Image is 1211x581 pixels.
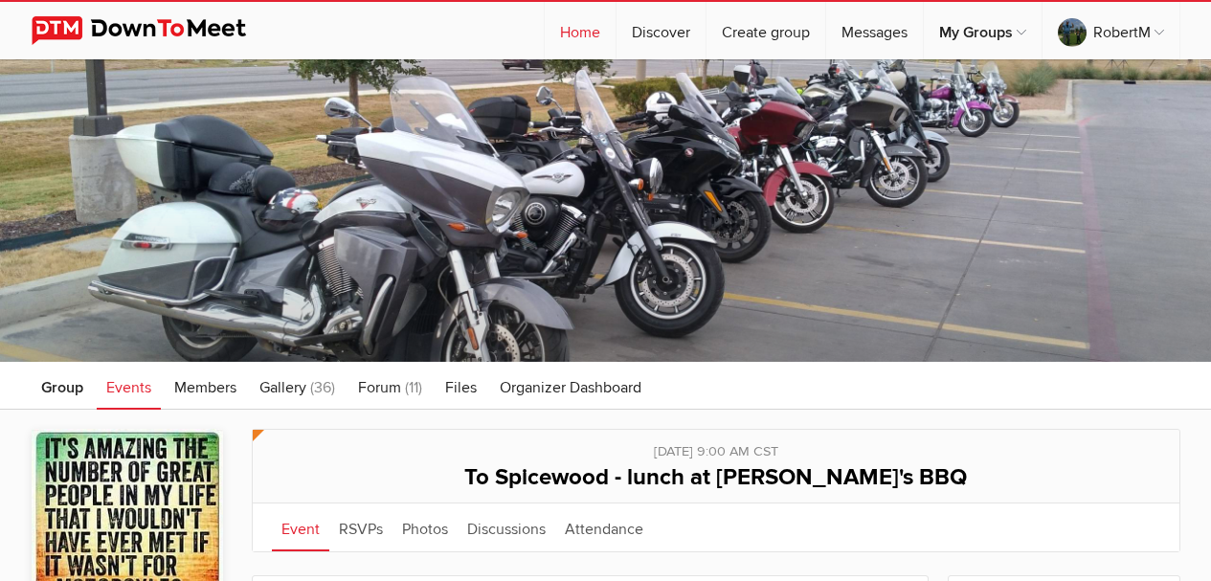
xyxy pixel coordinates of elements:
[405,378,422,397] span: (11)
[555,503,653,551] a: Attendance
[348,362,432,410] a: Forum (11)
[32,16,276,45] img: DownToMeet
[392,503,458,551] a: Photos
[259,378,306,397] span: Gallery
[617,2,706,59] a: Discover
[545,2,616,59] a: Home
[1043,2,1179,59] a: RobertM
[174,378,236,397] span: Members
[458,503,555,551] a: Discussions
[706,2,825,59] a: Create group
[445,378,477,397] span: Files
[97,362,161,410] a: Events
[826,2,923,59] a: Messages
[250,362,345,410] a: Gallery (36)
[272,430,1160,462] div: [DATE] 9:00 AM CST
[490,362,651,410] a: Organizer Dashboard
[358,378,401,397] span: Forum
[272,503,329,551] a: Event
[165,362,246,410] a: Members
[106,378,151,397] span: Events
[41,378,83,397] span: Group
[436,362,486,410] a: Files
[464,463,967,491] span: To Spicewood - lunch at [PERSON_NAME]'s BBQ
[310,378,335,397] span: (36)
[924,2,1042,59] a: My Groups
[32,362,93,410] a: Group
[500,378,641,397] span: Organizer Dashboard
[329,503,392,551] a: RSVPs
